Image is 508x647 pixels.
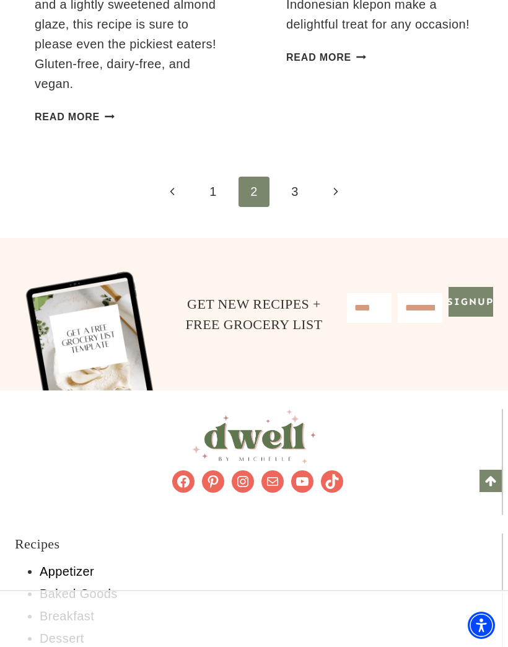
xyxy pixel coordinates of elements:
h4: Recipes [15,534,493,554]
h4: GET NEW RECIPES + FREE GROCERY LIST [181,294,327,335]
a: 3 [279,177,310,207]
a: Read More [286,52,366,63]
a: 1 [198,177,229,207]
span: 2 [239,177,269,207]
a: Read More [35,112,115,122]
button: Signup [449,287,493,317]
div: Accessibility Menu [468,612,495,639]
a: Appetizer [40,565,94,578]
nav: Page navigation [15,177,493,207]
a: Baked Goods [40,587,118,601]
a: Scroll to top [480,470,502,492]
